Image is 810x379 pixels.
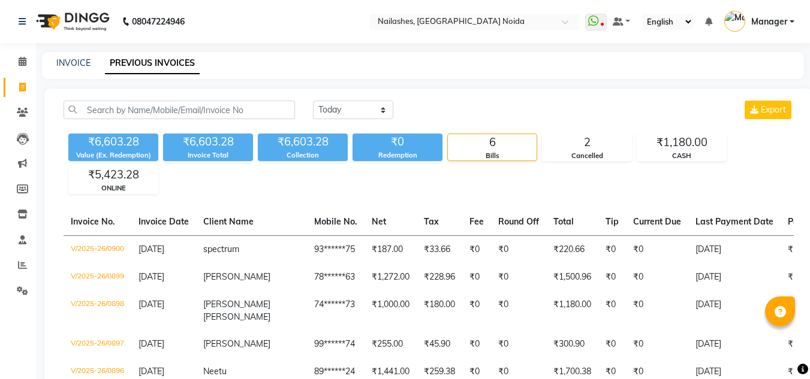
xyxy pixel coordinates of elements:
[163,134,253,150] div: ₹6,603.28
[353,150,442,160] div: Redemption
[258,134,348,150] div: ₹6,603.28
[491,291,546,331] td: ₹0
[64,331,131,358] td: V/2025-26/0897
[543,151,631,161] div: Cancelled
[64,235,131,263] td: V/2025-26/0900
[258,150,348,160] div: Collection
[626,235,688,263] td: ₹0
[203,338,270,349] span: [PERSON_NAME]
[448,151,537,161] div: Bills
[546,263,598,291] td: ₹1,500.96
[203,311,270,322] span: [PERSON_NAME]
[637,134,726,151] div: ₹1,180.00
[314,216,357,227] span: Mobile No.
[688,291,781,331] td: [DATE]
[606,216,619,227] span: Tip
[68,134,158,150] div: ₹6,603.28
[132,5,185,38] b: 08047224946
[688,235,781,263] td: [DATE]
[69,183,158,193] div: ONLINE
[745,101,791,119] button: Export
[203,271,270,282] span: [PERSON_NAME]
[138,271,164,282] span: [DATE]
[498,216,539,227] span: Round Off
[546,291,598,331] td: ₹1,180.00
[491,263,546,291] td: ₹0
[138,299,164,310] span: [DATE]
[417,331,462,358] td: ₹45.90
[365,235,417,263] td: ₹187.00
[138,244,164,254] span: [DATE]
[462,291,491,331] td: ₹0
[138,216,189,227] span: Invoice Date
[417,263,462,291] td: ₹228.96
[724,11,745,32] img: Manager
[64,263,131,291] td: V/2025-26/0899
[353,134,442,150] div: ₹0
[56,57,91,68] a: INVOICE
[543,134,631,151] div: 2
[761,104,786,115] span: Export
[424,216,439,227] span: Tax
[469,216,484,227] span: Fee
[695,216,773,227] span: Last Payment Date
[203,299,270,310] span: [PERSON_NAME]
[138,338,164,349] span: [DATE]
[138,366,164,377] span: [DATE]
[203,366,227,377] span: Neetu
[163,150,253,160] div: Invoice Total
[64,291,131,331] td: V/2025-26/0898
[637,151,726,161] div: CASH
[417,291,462,331] td: ₹180.00
[365,331,417,358] td: ₹255.00
[462,331,491,358] td: ₹0
[68,150,158,160] div: Value (Ex. Redemption)
[69,166,158,183] div: ₹5,423.28
[417,235,462,263] td: ₹33.66
[688,331,781,358] td: [DATE]
[491,235,546,263] td: ₹0
[553,216,574,227] span: Total
[372,216,386,227] span: Net
[598,331,626,358] td: ₹0
[365,291,417,331] td: ₹1,000.00
[626,291,688,331] td: ₹0
[626,331,688,358] td: ₹0
[448,134,537,151] div: 6
[598,235,626,263] td: ₹0
[546,331,598,358] td: ₹300.90
[203,216,254,227] span: Client Name
[688,263,781,291] td: [DATE]
[462,263,491,291] td: ₹0
[751,16,787,28] span: Manager
[31,5,113,38] img: logo
[462,235,491,263] td: ₹0
[626,263,688,291] td: ₹0
[598,291,626,331] td: ₹0
[365,263,417,291] td: ₹1,272.00
[546,235,598,263] td: ₹220.66
[64,101,295,119] input: Search by Name/Mobile/Email/Invoice No
[71,216,115,227] span: Invoice No.
[203,244,239,254] span: spectrum
[105,53,200,74] a: PREVIOUS INVOICES
[491,331,546,358] td: ₹0
[598,263,626,291] td: ₹0
[633,216,681,227] span: Current Due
